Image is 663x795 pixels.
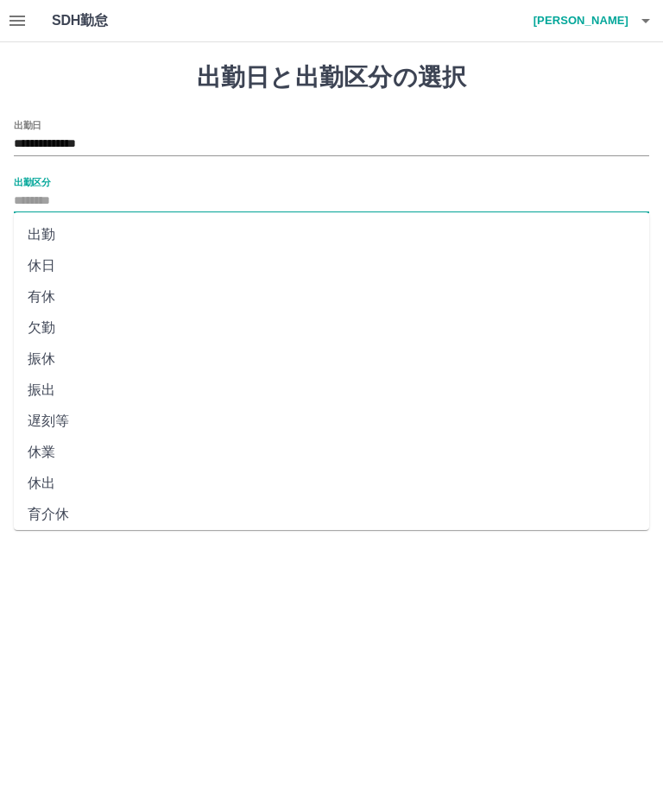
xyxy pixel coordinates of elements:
[14,118,41,131] label: 出勤日
[14,344,649,375] li: 振休
[14,437,649,468] li: 休業
[14,375,649,406] li: 振出
[14,281,649,312] li: 有休
[14,468,649,499] li: 休出
[14,312,649,344] li: 欠勤
[14,499,649,530] li: 育介休
[14,250,649,281] li: 休日
[14,175,50,188] label: 出勤区分
[14,406,649,437] li: 遅刻等
[14,219,649,250] li: 出勤
[14,530,649,561] li: 不就労
[14,63,649,92] h1: 出勤日と出勤区分の選択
